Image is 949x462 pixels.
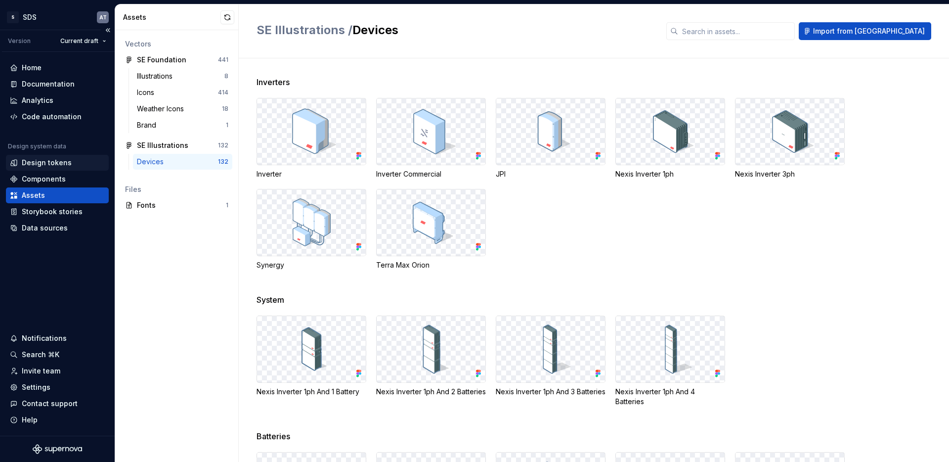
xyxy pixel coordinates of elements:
div: Storybook stories [22,207,83,217]
div: 18 [222,105,228,113]
div: Search ⌘K [22,350,59,360]
a: Brand1 [133,117,232,133]
a: Fonts1 [121,197,232,213]
div: Inverter [257,169,366,179]
div: Nexis Inverter 3ph [735,169,845,179]
div: Assets [22,190,45,200]
div: S [7,11,19,23]
div: 132 [218,158,228,166]
div: SE Illustrations [137,140,188,150]
div: Devices [137,157,168,167]
div: Code automation [22,112,82,122]
a: Settings [6,379,109,395]
div: Nexis Inverter 1ph And 2 Batteries [376,387,486,397]
button: Help [6,412,109,428]
div: Settings [22,382,50,392]
a: Storybook stories [6,204,109,220]
input: Search in assets... [678,22,795,40]
a: Devices132 [133,154,232,170]
div: Inverter Commercial [376,169,486,179]
a: Analytics [6,92,109,108]
div: Weather Icons [137,104,188,114]
div: SDS [23,12,37,22]
span: Import from [GEOGRAPHIC_DATA] [813,26,925,36]
div: Design tokens [22,158,72,168]
span: SE Illustrations / [257,23,352,37]
div: JPI [496,169,605,179]
div: Nexis Inverter 1ph And 4 Batteries [615,387,725,407]
a: Weather Icons18 [133,101,232,117]
div: Synergy [257,260,366,270]
a: Invite team [6,363,109,379]
div: Contact support [22,399,78,409]
div: Terra Max Orion [376,260,486,270]
button: Notifications [6,330,109,346]
div: Fonts [137,200,226,210]
a: Data sources [6,220,109,236]
div: Invite team [22,366,60,376]
div: Illustrations [137,71,176,81]
div: Data sources [22,223,68,233]
div: 8 [224,72,228,80]
a: Assets [6,187,109,203]
svg: Supernova Logo [33,444,82,454]
div: Vectors [125,39,228,49]
button: Collapse sidebar [101,23,115,37]
span: Batteries [257,430,290,442]
span: Current draft [60,37,98,45]
div: 132 [218,141,228,149]
div: Design system data [8,142,66,150]
div: Documentation [22,79,75,89]
div: 414 [218,89,228,96]
h2: Devices [257,22,654,38]
div: Assets [123,12,220,22]
a: SE Foundation441 [121,52,232,68]
div: Home [22,63,42,73]
a: SE Illustrations132 [121,138,232,153]
span: Inverters [257,76,290,88]
div: Notifications [22,333,67,343]
div: 441 [218,56,228,64]
a: Code automation [6,109,109,125]
div: AT [99,13,107,21]
div: 1 [226,121,228,129]
div: Nexis Inverter 1ph [615,169,725,179]
button: Current draft [56,34,111,48]
div: Analytics [22,95,53,105]
a: Components [6,171,109,187]
span: System [257,294,284,306]
a: Icons414 [133,85,232,100]
button: Contact support [6,396,109,412]
button: SSDSAT [2,6,113,28]
button: Import from [GEOGRAPHIC_DATA] [799,22,931,40]
a: Home [6,60,109,76]
div: Components [22,174,66,184]
div: SE Foundation [137,55,186,65]
div: Version [8,37,31,45]
a: Illustrations8 [133,68,232,84]
div: Icons [137,88,158,97]
div: Files [125,185,228,194]
a: Design tokens [6,155,109,171]
a: Documentation [6,76,109,92]
div: 1 [226,201,228,209]
div: Help [22,415,38,425]
div: Nexis Inverter 1ph And 3 Batteries [496,387,605,397]
button: Search ⌘K [6,347,109,363]
div: Brand [137,120,160,130]
div: Nexis Inverter 1ph And 1 Battery [257,387,366,397]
